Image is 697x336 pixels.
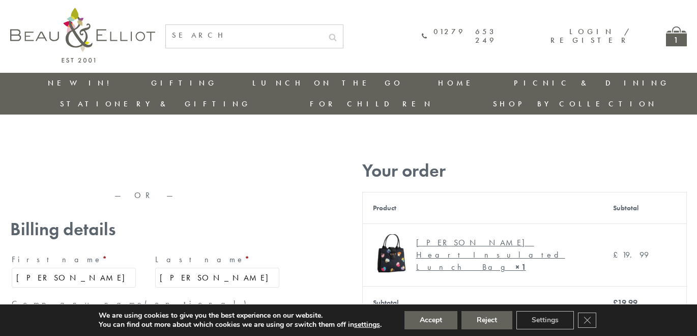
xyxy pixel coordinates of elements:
span: £ [613,297,618,308]
a: Home [438,78,479,88]
a: 1 [666,26,687,46]
a: Stationery & Gifting [60,99,251,109]
h3: Your order [362,160,687,181]
a: For Children [310,99,433,109]
label: Company name [12,296,279,312]
a: 01279 653 249 [422,27,497,45]
a: Emily Heart Insulated Lunch Bag [PERSON_NAME] Heart Insulated Lunch Bag× 1 [373,234,593,276]
bdi: 19.99 [613,297,637,308]
button: Accept [404,311,457,329]
img: Emily Heart Insulated Lunch Bag [373,234,411,272]
th: Subtotal [603,192,686,223]
p: We are using cookies to give you the best experience on our website. [99,311,382,320]
span: £ [613,249,622,260]
iframe: Secure express checkout frame [8,156,145,181]
button: Settings [516,311,574,329]
bdi: 19.99 [613,249,649,260]
p: — OR — [10,191,281,200]
button: Close GDPR Cookie Banner [578,313,596,328]
th: Subtotal [362,286,603,319]
iframe: Secure express checkout frame [146,156,283,181]
a: Lunch On The Go [252,78,403,88]
span: (optional) [144,298,252,309]
input: SEARCH [166,25,323,46]
button: settings [354,320,380,329]
a: Picnic & Dining [514,78,670,88]
strong: × 1 [515,262,526,272]
button: Reject [461,311,512,329]
a: New in! [48,78,116,88]
th: Product [362,192,603,223]
div: [PERSON_NAME] Heart Insulated Lunch Bag [416,237,586,273]
label: Last name [155,251,279,268]
p: You can find out more about which cookies we are using or switch them off in . [99,320,382,329]
h3: Billing details [10,219,281,240]
a: Login / Register [550,26,630,45]
label: First name [12,251,136,268]
a: Gifting [151,78,217,88]
img: logo [10,8,155,63]
a: Shop by collection [493,99,657,109]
